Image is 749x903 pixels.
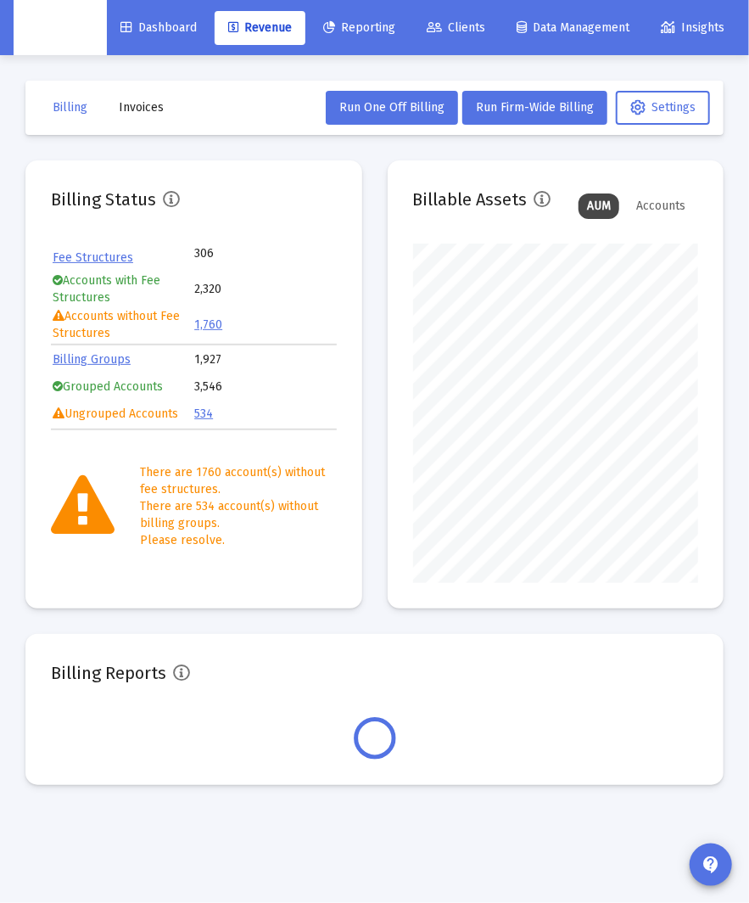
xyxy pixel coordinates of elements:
[476,100,594,115] span: Run Firm-Wide Billing
[503,11,643,45] a: Data Management
[462,91,607,125] button: Run Firm-Wide Billing
[326,91,458,125] button: Run One Off Billing
[517,20,629,35] span: Data Management
[39,91,101,125] button: Billing
[194,245,265,262] td: 306
[107,11,210,45] a: Dashboard
[661,20,724,35] span: Insights
[120,20,197,35] span: Dashboard
[616,91,710,125] button: Settings
[53,352,131,367] a: Billing Groups
[228,20,292,35] span: Revenue
[51,659,166,687] h2: Billing Reports
[310,11,409,45] a: Reporting
[413,186,528,213] h2: Billable Assets
[194,374,334,400] td: 3,546
[194,407,213,421] a: 534
[215,11,305,45] a: Revenue
[701,855,721,875] mat-icon: contact_support
[339,100,444,115] span: Run One Off Billing
[427,20,485,35] span: Clients
[53,272,193,306] td: Accounts with Fee Structures
[323,20,395,35] span: Reporting
[140,532,337,549] div: Please resolve.
[26,11,94,45] img: Dashboard
[53,308,193,342] td: Accounts without Fee Structures
[647,11,738,45] a: Insights
[105,91,177,125] button: Invoices
[51,186,156,213] h2: Billing Status
[194,317,222,332] a: 1,760
[413,11,499,45] a: Clients
[579,193,619,219] div: AUM
[53,374,193,400] td: Grouped Accounts
[630,100,696,115] span: Settings
[628,193,694,219] div: Accounts
[194,272,334,306] td: 2,320
[53,401,193,427] td: Ungrouped Accounts
[140,464,337,498] div: There are 1760 account(s) without fee structures.
[53,100,87,115] span: Billing
[53,250,133,265] a: Fee Structures
[140,498,337,532] div: There are 534 account(s) without billing groups.
[119,100,164,115] span: Invoices
[194,347,334,373] td: 1,927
